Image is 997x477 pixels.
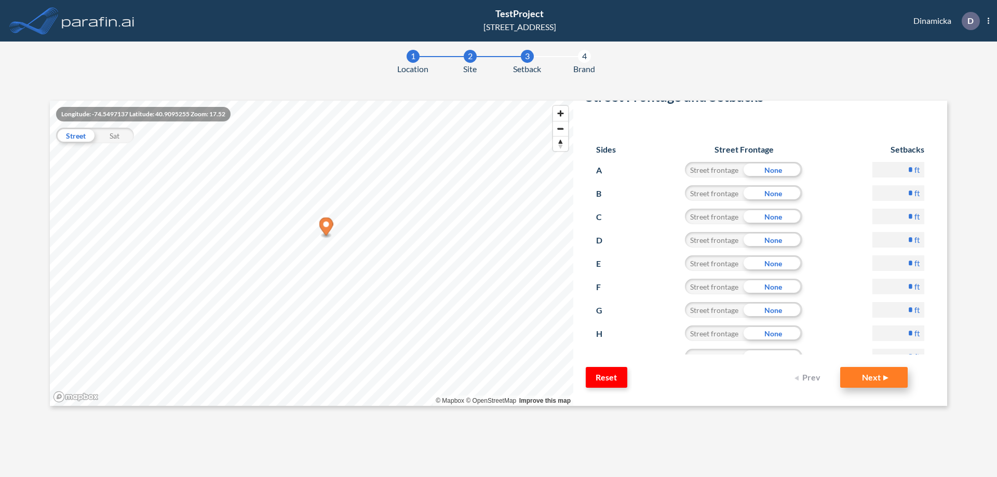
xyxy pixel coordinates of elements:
[436,397,464,404] a: Mapbox
[596,162,615,179] p: A
[553,106,568,121] button: Zoom in
[50,101,573,406] canvas: Map
[513,63,541,75] span: Setback
[685,325,744,341] div: Street frontage
[466,397,516,404] a: OpenStreetMap
[596,302,615,319] p: G
[596,349,615,365] p: I
[553,136,568,151] button: Reset bearing to north
[464,50,477,63] div: 2
[744,302,802,318] div: None
[521,50,534,63] div: 3
[744,349,802,364] div: None
[685,209,744,224] div: Street frontage
[553,121,568,136] button: Zoom out
[60,10,137,31] img: logo
[483,21,556,33] div: [STREET_ADDRESS]
[596,185,615,202] p: B
[744,325,802,341] div: None
[319,217,333,239] div: Map marker
[914,211,920,222] label: ft
[685,162,744,178] div: Street frontage
[596,279,615,295] p: F
[463,63,477,75] span: Site
[519,397,571,404] a: Improve this map
[685,302,744,318] div: Street frontage
[495,8,544,19] span: TestProject
[685,255,744,271] div: Street frontage
[914,258,920,268] label: ft
[56,107,231,121] div: Longitude: -74.5497137 Latitude: 40.9095255 Zoom: 17.52
[56,128,95,143] div: Street
[685,279,744,294] div: Street frontage
[914,281,920,292] label: ft
[596,232,615,249] p: D
[744,185,802,201] div: None
[914,305,920,315] label: ft
[685,232,744,248] div: Street frontage
[675,144,813,154] h6: Street Frontage
[967,16,974,25] p: D
[53,391,99,403] a: Mapbox homepage
[744,255,802,271] div: None
[407,50,420,63] div: 1
[586,367,627,388] button: Reset
[573,63,595,75] span: Brand
[914,328,920,338] label: ft
[914,351,920,362] label: ft
[898,12,989,30] div: Dinamicka
[744,279,802,294] div: None
[744,232,802,248] div: None
[914,188,920,198] label: ft
[788,367,830,388] button: Prev
[596,255,615,272] p: E
[744,162,802,178] div: None
[840,367,908,388] button: Next
[872,144,924,154] h6: Setbacks
[95,128,134,143] div: Sat
[596,144,616,154] h6: Sides
[685,349,744,364] div: Street frontage
[596,209,615,225] p: C
[914,165,920,175] label: ft
[553,137,568,151] span: Reset bearing to north
[596,325,615,342] p: H
[685,185,744,201] div: Street frontage
[578,50,591,63] div: 4
[914,235,920,245] label: ft
[397,63,428,75] span: Location
[744,209,802,224] div: None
